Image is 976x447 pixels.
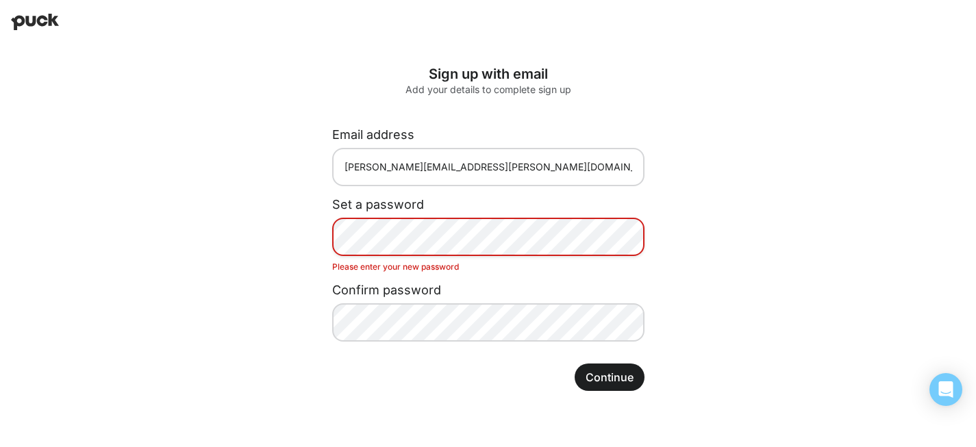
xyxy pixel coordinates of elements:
[332,66,645,82] div: Sign up with email
[929,373,962,406] div: Open Intercom Messenger
[11,14,59,30] img: Puck home
[332,261,645,272] div: Please enter your new password
[332,127,414,142] label: Email address
[332,197,424,212] label: Set a password
[332,85,645,94] div: Add your details to complete sign up
[332,283,441,297] label: Confirm password
[575,363,645,391] button: Continue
